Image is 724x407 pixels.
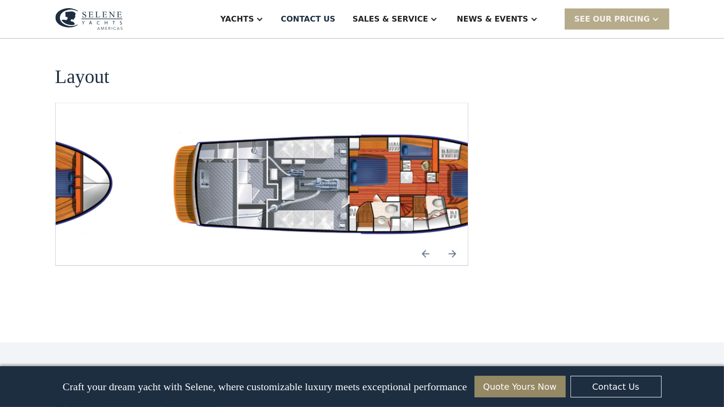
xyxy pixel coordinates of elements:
a: open lightbox [155,126,552,242]
h2: Layout [55,66,109,87]
div: News & EVENTS [457,13,528,25]
div: Sales & Service [353,13,428,25]
a: Quote Yours Now [475,376,566,397]
div: Yachts [220,13,254,25]
a: Previous slide [414,242,437,265]
img: icon [414,242,437,265]
p: Craft your dream yacht with Selene, where customizable luxury meets exceptional performance [62,381,467,393]
a: Contact Us [570,376,662,397]
div: Contact US [281,13,335,25]
div: SEE Our Pricing [574,13,650,25]
div: SEE Our Pricing [565,9,669,29]
a: Next slide [441,242,464,265]
div: 6 / 7 [155,126,552,242]
img: logo [55,8,123,30]
img: icon [441,242,464,265]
